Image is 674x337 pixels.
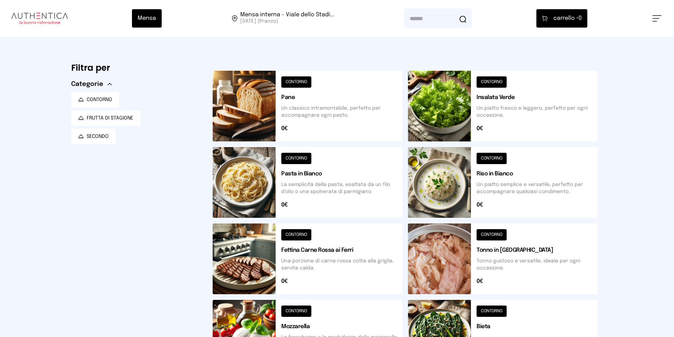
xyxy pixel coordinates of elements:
[71,92,119,108] button: CONTORNO
[71,129,116,144] button: SECONDO
[553,14,582,23] span: 0
[71,62,201,74] h6: Filtra per
[553,14,578,23] span: carrello •
[71,79,103,89] span: Categorie
[71,79,112,89] button: Categorie
[240,12,334,25] span: Viale dello Stadio, 77, 05100 Terni TR, Italia
[71,110,140,126] button: FRUTTA DI STAGIONE
[132,9,162,28] button: Mensa
[536,9,587,28] button: carrello •0
[87,96,112,103] span: CONTORNO
[240,18,334,25] span: [DATE] (Pranzo)
[87,133,109,140] span: SECONDO
[11,13,68,24] img: logo.8f33a47.png
[87,115,133,122] span: FRUTTA DI STAGIONE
